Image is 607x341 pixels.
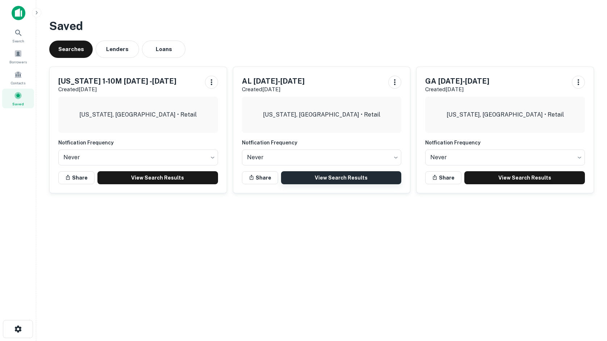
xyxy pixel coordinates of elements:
div: Without label [242,147,402,168]
p: Created [DATE] [425,85,489,94]
h6: Notfication Frequency [425,139,585,147]
span: Borrowers [9,59,27,65]
h6: Notfication Frequency [58,139,218,147]
span: Contacts [11,80,25,86]
p: Created [DATE] [242,85,305,94]
a: Contacts [2,68,34,87]
p: Created [DATE] [58,85,176,94]
h3: Saved [49,17,594,35]
button: Loans [142,41,185,58]
button: Searches [49,41,93,58]
h5: GA [DATE]-[DATE] [425,76,489,87]
a: View Search Results [281,171,402,184]
button: Share [58,171,95,184]
p: [US_STATE], [GEOGRAPHIC_DATA] • Retail [79,110,197,119]
a: Search [2,26,34,45]
iframe: Chat Widget [571,283,607,318]
button: Share [425,171,461,184]
button: Lenders [96,41,139,58]
img: capitalize-icon.png [12,6,25,20]
a: Borrowers [2,47,34,66]
a: Saved [2,89,34,108]
div: Without label [425,147,585,168]
span: Search [12,38,24,44]
h6: Notfication Frequency [242,139,402,147]
a: View Search Results [464,171,585,184]
div: Without label [58,147,218,168]
h5: AL [DATE]-[DATE] [242,76,305,87]
a: View Search Results [97,171,218,184]
h5: [US_STATE] 1-10M [DATE] -[DATE] [58,76,176,87]
p: [US_STATE], [GEOGRAPHIC_DATA] • Retail [263,110,380,119]
span: Saved [12,101,24,107]
p: [US_STATE], [GEOGRAPHIC_DATA] • Retail [447,110,564,119]
button: Share [242,171,278,184]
